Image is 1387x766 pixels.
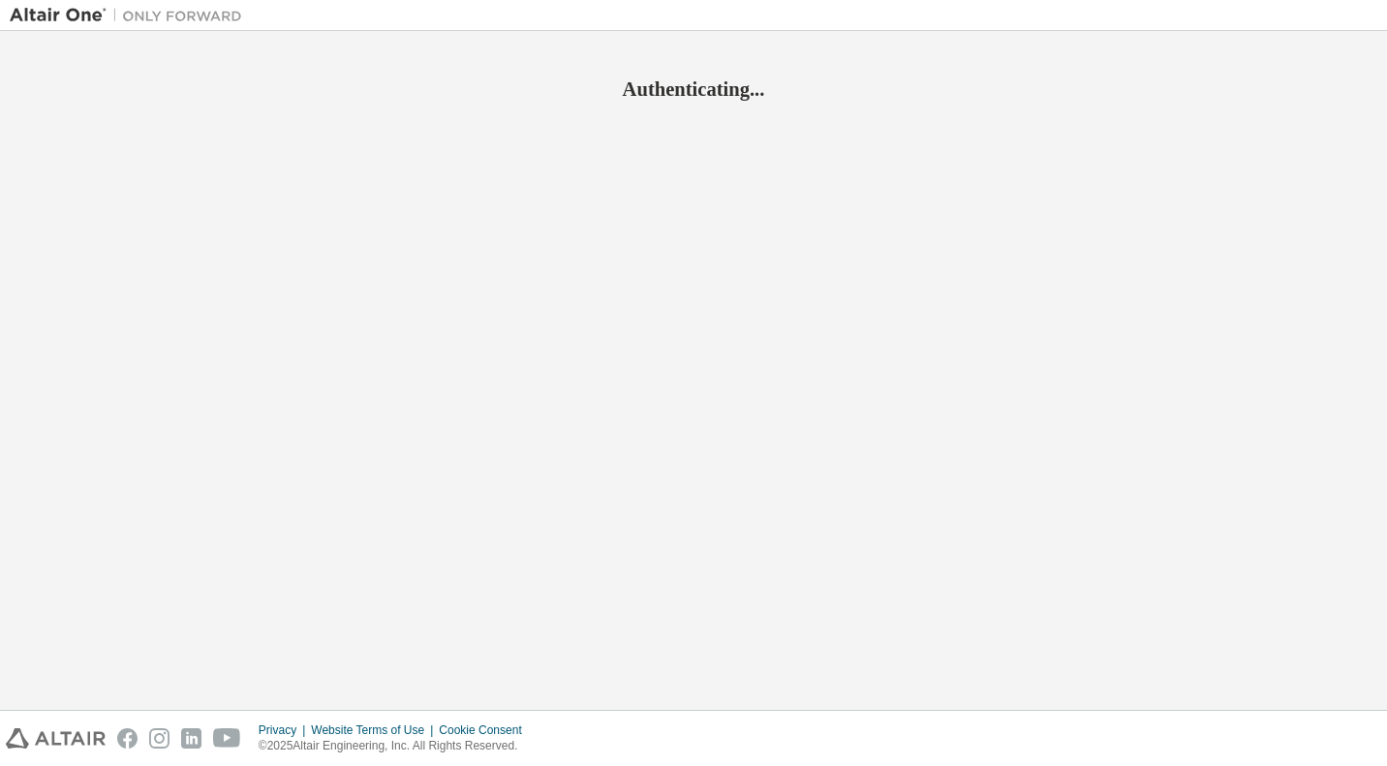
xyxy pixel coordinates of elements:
h2: Authenticating... [10,77,1377,102]
p: © 2025 Altair Engineering, Inc. All Rights Reserved. [259,738,534,754]
img: Altair One [10,6,252,25]
div: Website Terms of Use [311,722,439,738]
img: linkedin.svg [181,728,201,749]
div: Privacy [259,722,311,738]
img: youtube.svg [213,728,241,749]
img: instagram.svg [149,728,170,749]
div: Cookie Consent [439,722,533,738]
img: altair_logo.svg [6,728,106,749]
img: facebook.svg [117,728,138,749]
